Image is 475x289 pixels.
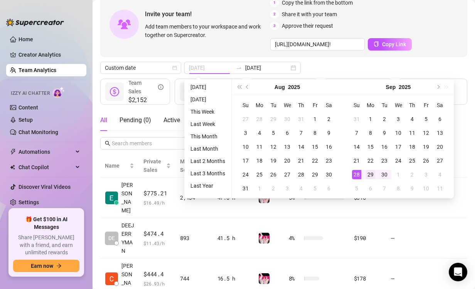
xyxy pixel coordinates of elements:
[394,114,403,124] div: 3
[294,126,308,140] td: 2025-08-07
[391,98,405,112] th: We
[421,184,431,193] div: 10
[419,168,433,181] td: 2025-10-03
[405,168,419,181] td: 2025-10-02
[350,168,364,181] td: 2025-09-28
[352,128,361,138] div: 7
[275,79,285,95] button: Choose a month
[294,112,308,126] td: 2025-07-31
[6,18,64,26] img: logo-BBDzfeDw.svg
[354,234,381,242] div: $190
[239,140,253,154] td: 2025-08-10
[105,141,110,146] span: search
[255,114,264,124] div: 28
[310,156,320,165] div: 22
[435,184,445,193] div: 11
[143,270,171,279] span: $444.4
[350,154,364,168] td: 2025-09-21
[350,126,364,140] td: 2025-09-07
[380,170,389,179] div: 30
[294,181,308,195] td: 2025-09-04
[269,114,278,124] div: 29
[158,79,163,96] span: info-circle
[364,126,377,140] td: 2025-09-08
[241,142,250,151] div: 10
[282,22,333,30] span: Approve their request
[255,156,264,165] div: 18
[308,181,322,195] td: 2025-09-05
[377,168,391,181] td: 2025-09-30
[19,36,33,42] a: Home
[19,129,58,135] a: Chat Monitoring
[354,274,381,283] div: $178
[405,181,419,195] td: 2025-10-09
[100,154,139,178] th: Name
[112,139,175,148] input: Search members
[217,274,249,283] div: 16.5 h
[187,169,228,178] li: Last 3 Months
[282,10,337,18] span: Share it with your team
[433,98,447,112] th: Sa
[245,64,289,72] input: End date
[394,142,403,151] div: 17
[13,216,79,231] span: 🎁 Get $100 in AI Messages
[266,126,280,140] td: 2025-08-05
[391,140,405,154] td: 2025-09-17
[283,156,292,165] div: 20
[180,234,208,242] div: 893
[255,142,264,151] div: 11
[239,181,253,195] td: 2025-08-31
[380,128,389,138] div: 9
[143,189,171,198] span: $775.21
[19,104,38,111] a: Content
[172,66,177,70] span: calendar
[405,126,419,140] td: 2025-09-11
[280,126,294,140] td: 2025-08-06
[308,112,322,126] td: 2025-08-01
[377,126,391,140] td: 2025-09-09
[187,119,228,129] li: Last Week
[308,154,322,168] td: 2025-08-22
[189,64,233,72] input: Start date
[288,79,300,95] button: Choose a year
[120,116,151,125] div: Pending ( 0 )
[366,170,375,179] div: 29
[180,158,205,173] span: Messages Sent
[324,156,334,165] div: 23
[128,96,163,105] span: $2,152
[433,126,447,140] td: 2025-09-13
[408,156,417,165] div: 25
[56,263,62,269] span: arrow-right
[433,112,447,126] td: 2025-09-06
[241,170,250,179] div: 24
[239,98,253,112] th: Su
[433,168,447,181] td: 2025-10-04
[143,239,171,247] span: $ 11.43 /h
[283,184,292,193] div: 3
[377,98,391,112] th: Tu
[368,38,412,50] button: Copy Link
[100,116,107,125] div: All
[350,181,364,195] td: 2025-10-05
[11,90,50,97] span: Izzy AI Chatter
[163,116,180,124] span: Active
[310,128,320,138] div: 8
[289,234,301,242] span: 4 %
[121,221,134,255] span: DEEJERRYMAN
[421,142,431,151] div: 19
[31,263,53,269] span: Earn now
[253,168,266,181] td: 2025-08-25
[110,87,119,96] span: dollar-circle
[433,79,442,95] button: Next month (PageDown)
[236,65,242,71] span: to
[277,79,312,96] div: Est. Hours Worked
[380,156,389,165] div: 23
[374,41,379,47] span: copy
[180,193,208,202] div: 2,134
[143,199,171,207] span: $ 16.49 /h
[307,79,312,96] span: question-circle
[435,114,445,124] div: 6
[449,263,467,281] div: Open Intercom Messenger
[243,79,252,95] button: Previous month (PageUp)
[405,112,419,126] td: 2025-09-04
